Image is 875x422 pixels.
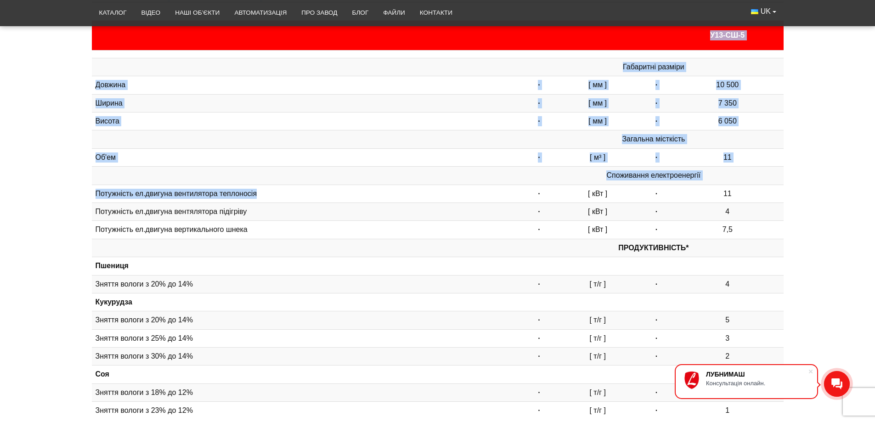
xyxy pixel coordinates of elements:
td: Ширина [92,94,524,112]
td: Зняття вологи з 23% до 12% [92,402,524,420]
button: UK [744,3,783,20]
td: 5 [672,311,783,329]
td: Габаритні разміри [524,58,783,76]
a: Наші об’єкти [168,3,227,23]
td: Зняття вологи з 20% до 14% [92,275,524,293]
td: [ т/г ] [554,329,641,347]
strong: · [538,334,540,342]
td: 4 [672,275,783,293]
td: Зняття вологи з 18% до 12% [92,383,524,401]
td: [ мм ] [554,94,641,112]
strong: · [655,117,657,125]
strong: · [655,406,657,414]
td: 11 [672,148,783,166]
td: [ кВт ] [554,221,641,239]
td: 7,5 [672,221,783,239]
td: [ т/г ] [554,311,641,329]
td: [ т/г ] [554,402,641,420]
strong: · [655,352,657,360]
div: ЛУБНИМАШ [706,371,808,378]
td: Споживання електроенергії [524,167,783,185]
td: [ т/г ] [554,348,641,366]
a: Про завод [294,3,344,23]
strong: · [655,190,657,197]
td: [ т/г ] [554,275,641,293]
a: Файли [376,3,412,23]
strong: · [538,153,540,161]
strong: Пшениця [96,262,129,270]
strong: · [538,117,540,125]
strong: · [655,316,657,324]
strong: · [655,99,657,107]
td: [ мм ] [554,76,641,94]
td: 2 [672,348,783,366]
td: Потужність ел.двигуна вентялятора підігріву [92,203,524,220]
div: Консультація онлайн. [706,380,808,387]
strong: · [538,352,540,360]
td: [ м³ ] [554,148,641,166]
a: Блог [344,3,376,23]
td: Зняття вологи з 30% до 14% [92,348,524,366]
td: 7 350 [672,94,783,112]
strong: · [655,334,657,342]
td: Об'ем [92,148,524,166]
a: Каталог [92,3,134,23]
strong: Кукурудза [96,298,132,306]
td: Зняття вологи з 20% до 14% [92,311,524,329]
strong: · [655,208,657,215]
td: [ кВт ] [554,203,641,220]
strong: ПРОДУКТИВНІСТЬ* [618,244,689,252]
strong: · [538,208,540,215]
strong: · [538,388,540,396]
td: Висота [92,113,524,130]
th: У13-СШ-5 [672,21,783,50]
td: Довжина [92,76,524,94]
a: Автоматизація [227,3,294,23]
td: 10 500 [672,76,783,94]
strong: · [655,81,657,89]
td: Загальна місткість [524,130,783,148]
td: 1 [672,402,783,420]
td: Зняття вологи з 25% до 14% [92,329,524,347]
td: 1,5 [672,383,783,401]
span: UK [761,6,771,17]
strong: · [538,190,540,197]
img: Українська [751,9,758,14]
strong: · [538,225,540,233]
td: 11 [672,185,783,203]
strong: · [655,153,657,161]
td: 6 050 [672,113,783,130]
td: [ т/г ] [554,383,641,401]
td: 4 [672,203,783,220]
strong: · [538,406,540,414]
td: Потужність ел.двигуна вертикального шнека [92,221,524,239]
a: Контакти [412,3,460,23]
strong: · [655,225,657,233]
td: [ кВт ] [554,185,641,203]
strong: · [655,280,657,288]
td: [ мм ] [554,113,641,130]
strong: · [655,388,657,396]
strong: · [538,81,540,89]
strong: · [538,99,540,107]
strong: · [538,316,540,324]
strong: Соя [96,370,109,378]
a: Відео [134,3,168,23]
td: 3 [672,329,783,347]
td: Потужність ел.двигуна вентилятора теплоносія [92,185,524,203]
strong: · [538,280,540,288]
